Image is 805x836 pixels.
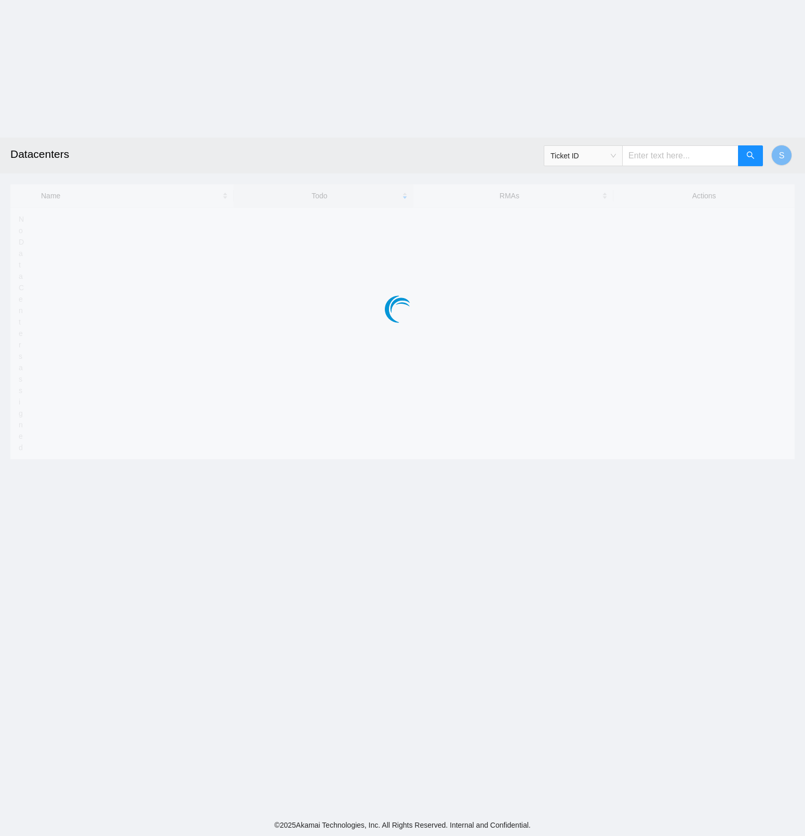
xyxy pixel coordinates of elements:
[779,149,785,162] span: S
[10,138,559,171] h2: Datacenters
[771,145,792,166] button: S
[622,145,739,166] input: Enter text here...
[738,145,763,166] button: search
[746,151,755,161] span: search
[551,148,616,164] span: Ticket ID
